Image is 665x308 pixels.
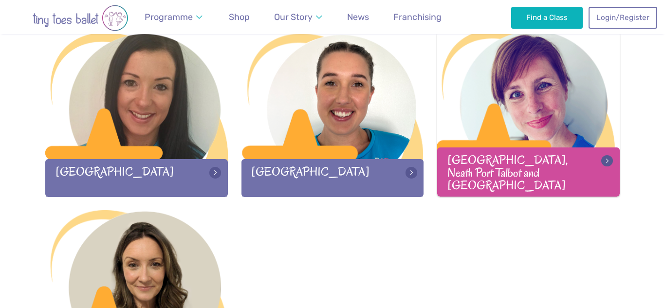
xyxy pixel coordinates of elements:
a: Login/Register [589,7,657,28]
div: [GEOGRAPHIC_DATA] [45,159,228,197]
span: News [347,12,369,22]
a: Find a Class [511,7,583,28]
a: Programme [140,6,207,28]
a: News [343,6,373,28]
a: [GEOGRAPHIC_DATA] [241,33,424,197]
span: Franchising [393,12,442,22]
span: Shop [229,12,250,22]
a: Shop [224,6,254,28]
div: [GEOGRAPHIC_DATA] [241,159,424,197]
a: [GEOGRAPHIC_DATA], Neath Port Talbot and [GEOGRAPHIC_DATA] [437,32,620,196]
a: Franchising [389,6,446,28]
span: Our Story [274,12,313,22]
img: tiny toes ballet [12,5,148,31]
div: [GEOGRAPHIC_DATA], Neath Port Talbot and [GEOGRAPHIC_DATA] [437,147,620,196]
a: Our Story [270,6,327,28]
a: [GEOGRAPHIC_DATA] [45,33,228,197]
span: Programme [145,12,193,22]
